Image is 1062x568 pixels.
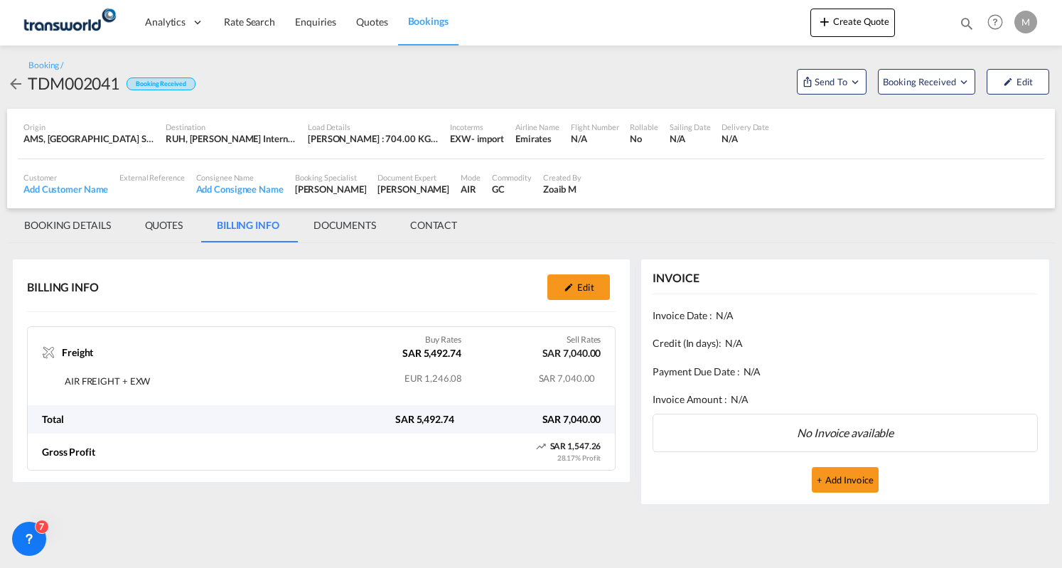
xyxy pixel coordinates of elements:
[28,72,119,95] div: TDM002041
[23,122,154,132] div: Origin
[166,132,296,145] div: RUH, King Khaled International, Riyadh, Saudi Arabia, Middle East, Middle East
[295,183,367,195] div: [PERSON_NAME]
[630,132,658,145] div: No
[308,132,439,145] div: [PERSON_NAME] : 704.00 KG | Volumetric Wt : 704.00 KG | Chargeable Wt : 704.00 KG
[356,16,387,28] span: Quotes
[321,412,468,427] div: SAR 5,492.74
[722,132,769,145] div: N/A
[7,208,474,242] md-pagination-wrapper: Use the left and right arrow keys to navigate between tabs
[571,132,619,145] div: N/A
[959,16,975,31] md-icon: icon-magnify
[716,309,734,323] span: N/A
[224,16,275,28] span: Rate Search
[813,75,849,89] span: Send To
[542,346,601,364] div: SAR 7,040.00
[883,75,958,89] span: Booking Received
[128,208,200,242] md-tab-item: QUOTES
[515,132,559,145] div: Emirates
[571,122,619,132] div: Flight Number
[28,60,63,72] div: Booking /
[196,183,284,195] div: Add Consignee Name
[377,183,449,195] div: [PERSON_NAME]
[196,172,284,183] div: Consignee Name
[402,346,461,364] div: SAR 5,492.74
[23,132,154,145] div: AMS, Amsterdam Schiphol, Amsterdam, Netherlands, Western Europe, Europe
[653,270,699,286] div: INVOICE
[812,467,879,493] button: + Add Invoice
[295,172,367,183] div: Booking Specialist
[377,172,449,183] div: Document Expert
[959,16,975,37] div: icon-magnify
[7,75,24,92] md-icon: icon-arrow-left
[557,453,601,463] div: 28.17% Profit
[1014,11,1037,33] div: M
[535,441,547,452] md-icon: icon-trending-up
[725,336,743,350] span: N/A
[515,122,559,132] div: Airline Name
[404,373,462,384] span: EUR 1,246.08
[564,282,574,292] md-icon: icon-pencil
[653,385,1038,414] div: Invoice Amount :
[543,172,581,183] div: Created By
[539,373,596,384] span: SAR 7,040.00
[653,329,1038,358] div: Credit (In days):
[878,69,975,95] button: Open demo menu
[670,132,711,145] div: N/A
[1003,77,1013,87] md-icon: icon-pencil
[28,412,321,427] div: Total
[200,208,296,242] md-tab-item: BILLING INFO
[567,334,601,346] label: Sell Rates
[65,375,150,387] span: AIR FREIGHT + EXW
[393,208,474,242] md-tab-item: CONTACT
[744,365,761,379] span: N/A
[14,14,299,29] body: Editor, editor2
[308,122,439,132] div: Load Details
[983,10,1014,36] div: Help
[722,122,769,132] div: Delivery Date
[450,132,471,145] div: EXW
[492,183,532,195] div: GC
[62,345,93,360] span: Freight
[7,72,28,95] div: icon-arrow-left
[492,172,532,183] div: Commodity
[543,183,581,195] div: Zoaib M
[23,183,108,195] div: Add Customer Name
[119,172,184,183] div: External Reference
[42,445,95,459] div: Gross Profit
[295,16,336,28] span: Enquiries
[461,183,481,195] div: AIR
[127,77,195,91] div: Booking Received
[7,208,128,242] md-tab-item: BOOKING DETAILS
[797,69,867,95] button: Open demo menu
[461,172,481,183] div: Mode
[630,122,658,132] div: Rollable
[653,301,1038,330] div: Invoice Date :
[27,279,99,295] div: BILLING INFO
[987,69,1049,95] button: icon-pencilEdit
[145,15,186,29] span: Analytics
[408,15,449,27] span: Bookings
[425,334,461,346] label: Buy Rates
[471,132,504,145] div: - import
[23,172,108,183] div: Customer
[450,122,504,132] div: Incoterms
[524,441,601,453] div: SAR 1,547.26
[983,10,1007,34] span: Help
[653,414,1038,452] div: No Invoice available
[296,208,393,242] md-tab-item: DOCUMENTS
[21,6,117,38] img: 1a84b2306ded11f09c1219774cd0a0fe.png
[816,13,833,30] md-icon: icon-plus 400-fg
[468,412,616,427] div: SAR 7,040.00
[547,274,610,300] button: icon-pencilEdit
[670,122,711,132] div: Sailing Date
[810,9,895,37] button: icon-plus 400-fgCreate Quote
[166,122,296,132] div: Destination
[653,358,1038,386] div: Payment Due Date :
[731,392,749,407] span: N/A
